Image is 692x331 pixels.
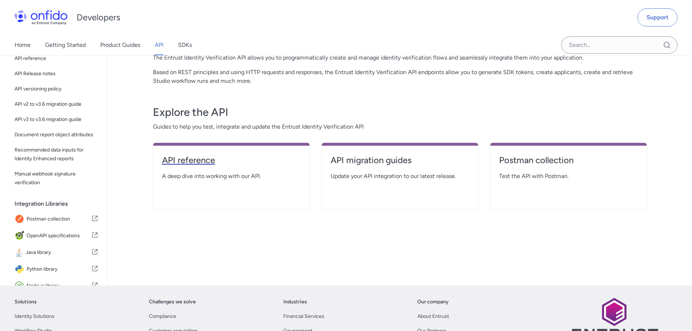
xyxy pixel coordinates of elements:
[15,264,27,274] img: IconPython library
[26,247,91,258] span: Java library
[12,245,101,261] a: IconJava libraryJava library
[283,298,307,306] a: Industries
[15,170,98,187] span: Manual webhook signature verification
[331,154,469,166] h4: API migration guides
[283,312,324,321] a: Financial Services
[155,35,163,55] a: API
[15,231,27,241] img: IconOpenAPI specifications
[100,35,140,55] a: Product Guides
[15,298,37,306] a: Solutions
[15,35,31,55] a: Home
[162,172,301,181] span: A deep dive into working with our API.
[162,154,301,166] h4: API reference
[638,8,677,27] a: Support
[12,278,101,294] a: IconNode.js libraryNode.js library
[15,10,68,25] img: Onfido Logo
[499,154,638,172] a: Postman collection
[153,105,647,120] h3: Explore the API
[178,35,192,55] a: SDKs
[15,100,98,109] span: API v2 to v3.6 migration guide
[149,298,196,306] a: Challenges we solve
[15,54,98,63] span: API reference
[15,85,98,93] span: API versioning policy
[499,154,638,166] h4: Postman collection
[45,35,86,55] a: Getting Started
[77,12,120,23] h1: Developers
[12,66,101,81] a: API Release notes
[12,97,101,112] a: API v2 to v3.6 migration guide
[15,214,27,224] img: IconPostman collection
[27,264,91,274] span: Python library
[12,228,101,244] a: IconOpenAPI specificationsOpenAPI specifications
[15,130,98,139] span: Document report object attributes
[12,112,101,127] a: API v3 to v3.6 migration guide
[331,172,469,181] span: Update your API integration to our latest release.
[153,53,647,62] p: The Entrust Identity Verification API allows you to programmatically create and manage identity v...
[12,211,101,227] a: IconPostman collectionPostman collection
[15,115,98,124] span: API v3 to v3.6 migration guide
[15,69,98,78] span: API Release notes
[27,231,91,241] span: OpenAPI specifications
[162,154,301,172] a: API reference
[12,128,101,142] a: Document report object attributes
[499,172,638,181] span: Test the API with Postman.
[153,68,647,85] p: Based on REST principles and using HTTP requests and responses, the Entrust Identity Verification...
[15,312,54,321] a: Identity Solutions
[417,298,449,306] a: Our company
[15,197,104,211] div: Integration Libraries
[27,281,91,291] span: Node.js library
[12,82,101,96] a: API versioning policy
[15,281,27,291] img: IconNode.js library
[15,247,26,258] img: IconJava library
[27,214,91,224] span: Postman collection
[12,261,101,277] a: IconPython libraryPython library
[417,312,449,321] a: About Entrust
[15,146,98,163] span: Recommended data inputs for Identity Enhanced reports
[331,154,469,172] a: API migration guides
[12,143,101,166] a: Recommended data inputs for Identity Enhanced reports
[12,51,101,66] a: API reference
[153,122,647,131] span: Guides to help you test, integrate and update the Entrust Identity Verification API
[149,312,176,321] a: Compliance
[561,36,677,54] input: Onfido search input field
[12,167,101,190] a: Manual webhook signature verification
